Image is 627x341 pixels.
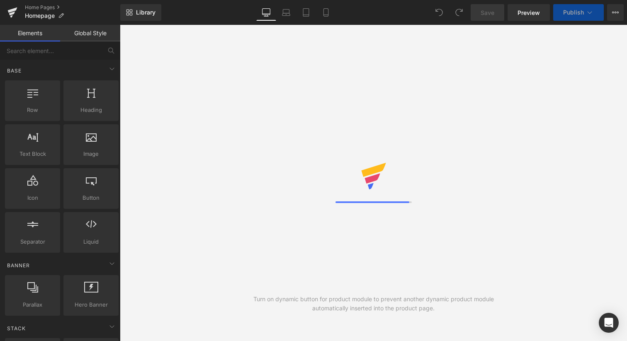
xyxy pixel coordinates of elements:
a: Laptop [276,4,296,21]
button: Redo [451,4,467,21]
a: New Library [120,4,161,21]
a: Mobile [316,4,336,21]
span: Homepage [25,12,55,19]
a: Home Pages [25,4,120,11]
a: Global Style [60,25,120,41]
span: Heading [66,106,116,114]
span: Base [6,67,22,75]
button: Undo [431,4,447,21]
span: Preview [518,8,540,17]
span: Row [7,106,58,114]
span: Text Block [7,150,58,158]
button: More [607,4,624,21]
span: Image [66,150,116,158]
span: Liquid [66,237,116,246]
a: Tablet [296,4,316,21]
span: Parallax [7,300,58,309]
span: Banner [6,261,31,269]
a: Preview [508,4,550,21]
div: Turn on dynamic button for product module to prevent another dynamic product module automatically... [247,295,501,313]
a: Desktop [256,4,276,21]
span: Stack [6,324,27,332]
span: Library [136,9,156,16]
div: Open Intercom Messenger [599,313,619,333]
span: Publish [563,9,584,16]
span: Icon [7,193,58,202]
span: Hero Banner [66,300,116,309]
span: Button [66,193,116,202]
button: Publish [553,4,604,21]
span: Separator [7,237,58,246]
span: Save [481,8,494,17]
